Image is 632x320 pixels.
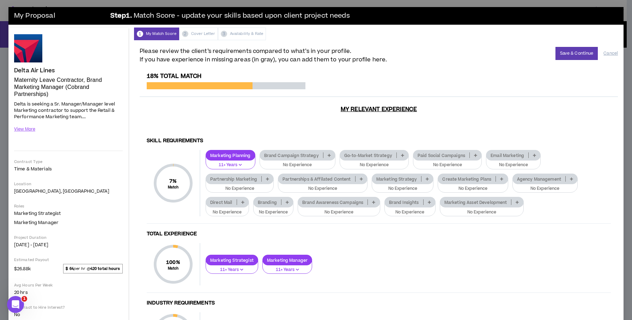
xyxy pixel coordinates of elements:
[168,177,179,185] span: 7 %
[22,296,27,302] span: 1
[147,300,611,307] h4: Industry Requirements
[206,156,255,169] button: 11+ Years
[14,210,61,217] span: Marketing Strategist
[440,203,524,217] button: No Experience
[14,123,35,135] button: View More
[210,209,244,216] p: No Experience
[298,200,368,205] p: Brand Awareness Campaigns
[372,180,434,193] button: No Experience
[260,153,323,158] p: Brand Campaign Strategy
[140,106,618,131] h3: My Relevant Experience
[14,219,59,226] span: Marketing Manager
[260,156,335,169] button: No Experience
[14,235,123,240] p: Project Duration
[137,31,143,37] span: 1
[438,176,496,182] p: Create Marketing Plans
[418,162,477,168] p: No Experience
[147,72,201,80] span: 18% Total Match
[258,209,289,216] p: No Experience
[278,176,355,182] p: Partnerships & Affilated Content
[206,180,274,193] button: No Experience
[14,242,123,248] p: [DATE] - [DATE]
[444,209,519,216] p: No Experience
[413,156,482,169] button: No Experience
[90,266,120,271] strong: 420 total hours
[389,209,431,216] p: No Experience
[254,200,281,205] p: Branding
[14,188,123,194] p: [GEOGRAPHIC_DATA], [GEOGRAPHIC_DATA]
[384,203,436,217] button: No Experience
[14,9,106,23] h3: My Proposal
[438,180,508,193] button: No Experience
[134,11,350,21] span: Match Score - update your skills based upon client project needs
[166,266,180,271] small: Match
[168,185,179,190] small: Match
[147,138,611,144] h4: Skill Requirements
[14,77,123,98] p: Maternity Leave Contractor, Brand Marketing Manager (Cobrand Partnerships)
[206,153,255,158] p: Marketing Planning
[14,283,123,288] p: Avg Hours Per Week
[264,162,331,168] p: No Experience
[603,47,618,60] button: Cancel
[340,156,409,169] button: No Experience
[206,200,237,205] p: Direct Mail
[110,11,132,21] b: Step 1 .
[7,296,24,313] iframe: Intercom live chat
[282,186,363,192] p: No Experience
[263,258,312,263] p: Marketing Manager
[517,186,573,192] p: No Experience
[555,47,598,60] button: Save & Continue
[385,200,423,205] p: Brand Insights
[512,180,578,193] button: No Experience
[66,266,73,271] strong: $ 64
[210,267,254,273] p: 11+ Years
[513,176,565,182] p: Agency Management
[210,186,269,192] p: No Experience
[63,264,123,273] span: per hr @
[14,181,123,187] p: Location
[14,289,123,296] p: 20 hrs
[486,153,528,158] p: Email Marketing
[486,156,541,169] button: No Experience
[442,186,503,192] p: No Experience
[206,261,258,274] button: 11+ Years
[166,259,180,266] span: 100 %
[253,203,293,217] button: No Experience
[14,312,123,318] p: No
[14,166,123,172] p: Time & Materials
[302,209,376,216] p: No Experience
[14,264,31,273] span: $26.88k
[491,162,536,168] p: No Experience
[14,67,55,74] h4: Delta Air Lines
[298,203,380,217] button: No Experience
[14,305,123,310] p: Contract to Hire Interest?
[372,176,421,182] p: Marketing Strategy
[262,261,312,274] button: 11+ Years
[206,203,249,217] button: No Experience
[14,100,123,120] p: Delta is seeking a Sr. Manager/Manager level Marketing contractor to support the Retail & Perform...
[206,176,261,182] p: Partnership Marketing
[134,28,179,40] div: My Match Score
[210,162,251,168] p: 11+ Years
[267,267,308,273] p: 11+ Years
[440,200,511,205] p: Marketing Asset Development
[278,180,367,193] button: No Experience
[14,204,123,209] p: Roles
[376,186,429,192] p: No Experience
[413,153,469,158] p: Paid Social Campaigns
[147,231,611,237] h4: Total Experience
[140,47,387,64] span: Please review the client’s requirements compared to what’s in your profile. If you have experienc...
[206,258,258,263] p: Marketing Strategist
[340,153,396,158] p: Go-to-Market Strategy
[14,257,123,262] p: Estimated Payout
[344,162,404,168] p: No Experience
[14,159,123,164] p: Contract Type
